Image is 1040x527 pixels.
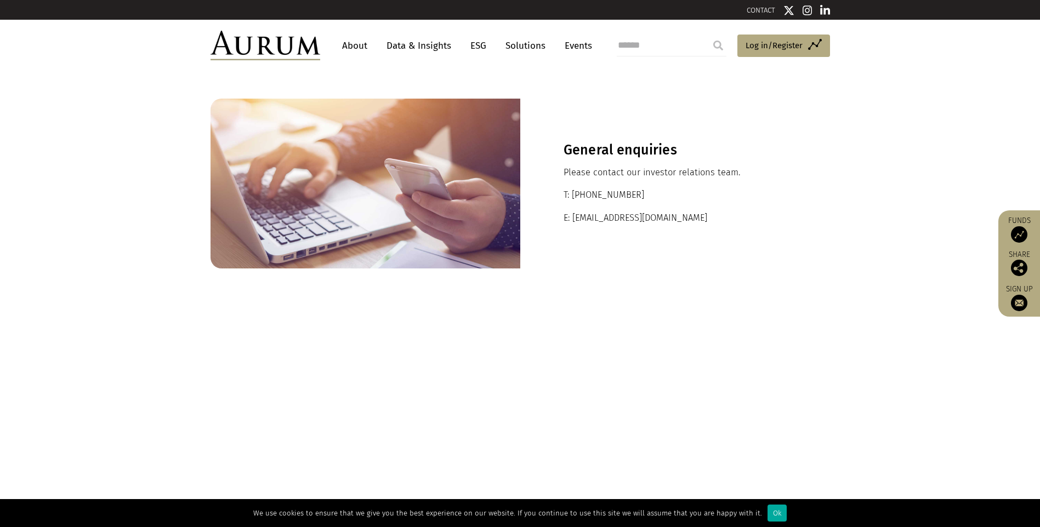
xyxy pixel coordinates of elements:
a: Events [559,36,592,56]
p: E: [EMAIL_ADDRESS][DOMAIN_NAME] [564,211,787,225]
a: CONTACT [747,6,775,14]
img: Access Funds [1011,226,1027,243]
img: Linkedin icon [820,5,830,16]
a: Sign up [1004,284,1035,311]
p: Please contact our investor relations team. [564,165,787,180]
a: ESG [465,36,492,56]
img: Instagram icon [803,5,812,16]
input: Submit [707,35,729,56]
img: Share this post [1011,260,1027,276]
div: Ok [768,505,787,522]
a: Log in/Register [737,35,830,58]
p: T: [PHONE_NUMBER] [564,188,787,202]
a: Funds [1004,216,1035,243]
img: Twitter icon [783,5,794,16]
span: Log in/Register [746,39,803,52]
a: Solutions [500,36,551,56]
h3: General enquiries [564,142,787,158]
img: Aurum [211,31,320,60]
div: Share [1004,251,1035,276]
a: About [337,36,373,56]
a: Data & Insights [381,36,457,56]
img: Sign up to our newsletter [1011,295,1027,311]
